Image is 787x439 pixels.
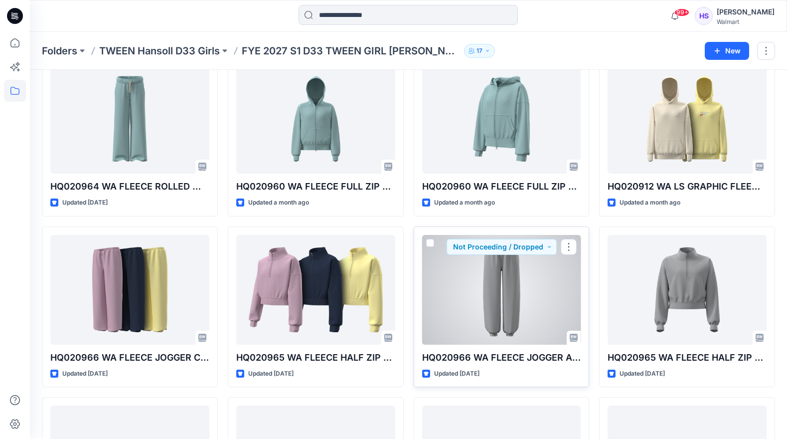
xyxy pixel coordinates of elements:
p: Updated [DATE] [620,369,665,379]
p: Updated [DATE] [62,198,108,208]
p: Updated a month ago [620,198,680,208]
p: Updated a month ago [248,198,309,208]
p: HQ020960 WA FLEECE FULL ZIP SWEATSHIRT ASTM FIT L(10/12) [236,180,395,194]
p: HQ020960 WA FLEECE FULL ZIP SWEATSHIRT CURRENT FIT M(7/8) [422,180,581,194]
a: HQ020966 WA FLEECE JOGGER ASTM FIT L(10/12) [422,235,581,345]
p: Updated [DATE] [434,369,479,379]
a: HQ020966 WA FLEECE JOGGER CURRENT FIT M [50,235,209,345]
p: HQ020966 WA FLEECE JOGGER ASTM FIT L(10/12) [422,351,581,365]
a: HQ020912 WA LS GRAPHIC FLEECE HOODIE ASTM FIT L(10/12) [608,64,767,174]
p: HQ020912 WA LS GRAPHIC FLEECE HOODIE ASTM FIT L(10/12) [608,180,767,194]
button: 17 [464,44,495,58]
div: [PERSON_NAME] [717,6,775,18]
a: TWEEN Hansoll D33 Girls [99,44,220,58]
span: 99+ [674,8,689,16]
a: HQ020960 WA FLEECE FULL ZIP SWEATSHIRT CURRENT FIT M(7/8) [422,64,581,174]
p: Updated [DATE] [62,369,108,379]
p: Updated a month ago [434,198,495,208]
p: Updated [DATE] [248,369,294,379]
p: HQ020965 WA FLEECE HALF ZIP SWEATSHIRT CURRENT FIT M [236,351,395,365]
p: HQ020964 WA FLEECE ROLLED WAIST SWEATPANT ASTM FIT L(10/12) [50,180,209,194]
p: HQ020965 WA FLEECE HALF ZIP SWEATSHIRT ASTM FIT L(10/12) [608,351,767,365]
button: New [705,42,749,60]
a: HQ020964 WA FLEECE ROLLED WAIST SWEATPANT ASTM FIT L(10/12) [50,64,209,174]
a: HQ020965 WA FLEECE HALF ZIP SWEATSHIRT ASTM FIT L(10/12) [608,235,767,345]
a: Folders [42,44,77,58]
a: HQ020960 WA FLEECE FULL ZIP SWEATSHIRT ASTM FIT L(10/12) [236,64,395,174]
a: HQ020965 WA FLEECE HALF ZIP SWEATSHIRT CURRENT FIT M [236,235,395,345]
div: HS [695,7,713,25]
p: FYE 2027 S1 D33 TWEEN GIRL [PERSON_NAME] [242,44,460,58]
div: Walmart [717,18,775,25]
p: 17 [476,45,482,56]
p: HQ020966 WA FLEECE JOGGER CURRENT FIT M [50,351,209,365]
